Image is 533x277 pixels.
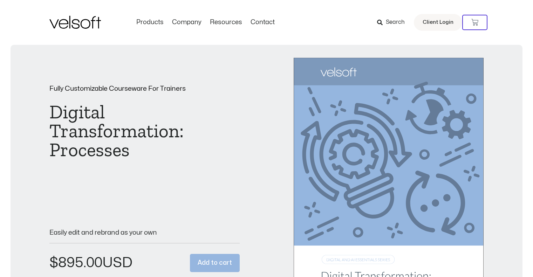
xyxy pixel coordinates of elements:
[49,229,240,236] p: Easily edit and rebrand as your own
[49,16,101,29] img: Velsoft Training Materials
[206,19,246,26] a: ResourcesMenu Toggle
[246,19,279,26] a: ContactMenu Toggle
[132,19,279,26] nav: Menu
[168,19,206,26] a: CompanyMenu Toggle
[49,85,240,92] p: Fully Customizable Courseware For Trainers
[49,256,58,270] span: $
[377,16,410,28] a: Search
[190,254,240,272] button: Add to cart
[414,14,462,31] a: Client Login
[386,18,405,27] span: Search
[423,18,453,27] span: Client Login
[49,103,240,159] h1: Digital Transformation: Processes
[49,256,102,270] bdi: 895.00
[132,19,168,26] a: ProductsMenu Toggle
